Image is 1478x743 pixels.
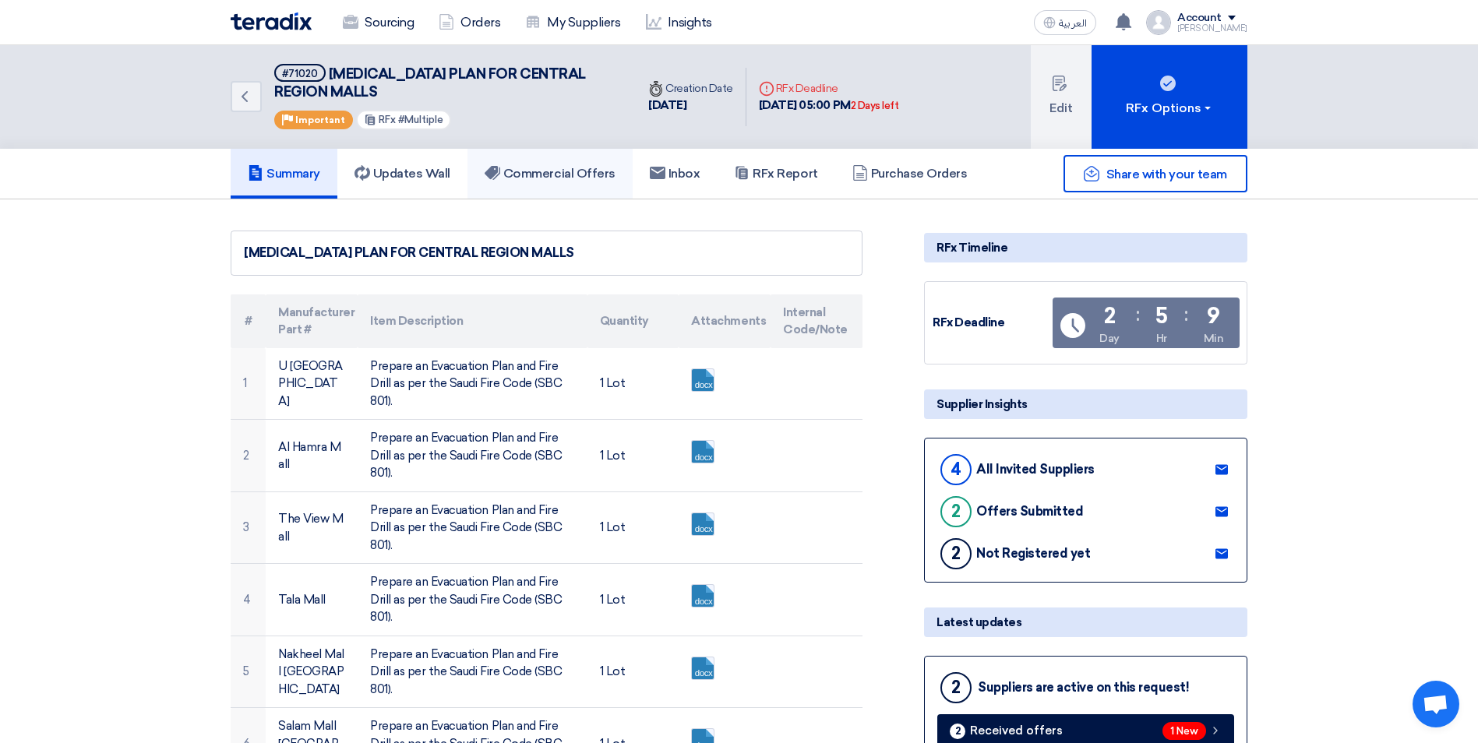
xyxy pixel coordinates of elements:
[467,149,633,199] a: Commercial Offers
[933,314,1049,332] div: RFx Deadline
[940,496,972,527] div: 2
[295,114,345,125] span: Important
[358,636,587,708] td: Prepare an Evacuation Plan and Fire Drill as per the Saudi Fire Code (SBC 801).
[330,5,426,40] a: Sourcing
[633,5,725,40] a: Insights
[1177,24,1247,33] div: [PERSON_NAME]
[231,420,266,492] td: 2
[248,166,320,181] h5: Summary
[398,114,443,125] span: #Multiple
[282,69,318,79] div: #71020
[1146,10,1171,35] img: profile_test.png
[734,166,817,181] h5: RFx Report
[940,672,972,703] div: 2
[358,420,587,492] td: Prepare an Evacuation Plan and Fire Drill as per the Saudi Fire Code (SBC 801).
[1031,45,1092,149] button: Edit
[513,5,633,40] a: My Suppliers
[759,80,899,97] div: RFx Deadline
[970,725,1063,737] span: Received offers
[976,462,1095,477] div: All Invited Suppliers
[976,504,1083,519] div: Offers Submitted
[1092,45,1247,149] button: RFx Options
[692,369,817,463] a: Approved_SOW_1754982598681.docx
[231,149,337,199] a: Summary
[1126,99,1214,118] div: RFx Options
[355,166,450,181] h5: Updates Wall
[1156,330,1167,347] div: Hr
[266,491,358,564] td: The View Mall
[679,294,771,348] th: Attachments
[835,149,985,199] a: Purchase Orders
[1106,167,1227,181] span: Share with your team
[587,348,679,420] td: 1 Lot
[1034,10,1096,35] button: العربية
[1162,722,1206,740] span: 1 New
[692,441,817,534] a: Approved_SOW_1754982621626.docx
[1155,305,1168,327] div: 5
[231,636,266,708] td: 5
[266,294,358,348] th: Manufacturer Part #
[587,564,679,636] td: 1 Lot
[274,64,617,102] h5: EMERGENCY EVACUATION PLAN FOR CENTRAL REGION MALLS
[231,348,266,420] td: 1
[924,233,1247,262] div: RFx Timeline
[266,348,358,420] td: U [GEOGRAPHIC_DATA]
[1136,301,1140,329] div: :
[771,294,862,348] th: Internal Code/Note
[266,636,358,708] td: Nakheel Mall [GEOGRAPHIC_DATA]
[1104,305,1116,327] div: 2
[648,97,733,114] div: [DATE]
[587,420,679,492] td: 1 Lot
[587,636,679,708] td: 1 Lot
[337,149,467,199] a: Updates Wall
[1413,681,1459,727] a: Open chat
[717,149,834,199] a: RFx Report
[1099,330,1120,347] div: Day
[231,564,266,636] td: 4
[266,564,358,636] td: Tala Mall
[231,12,312,30] img: Teradix logo
[231,491,266,564] td: 3
[1207,305,1220,327] div: 9
[950,724,965,739] div: 2
[852,166,968,181] h5: Purchase Orders
[358,348,587,420] td: Prepare an Evacuation Plan and Fire Drill as per the Saudi Fire Code (SBC 801).
[759,97,899,114] div: [DATE] 05:00 PM
[924,389,1247,419] div: Supplier Insights
[266,420,358,492] td: Al Hamra Mall
[426,5,513,40] a: Orders
[485,166,616,181] h5: Commercial Offers
[940,454,972,485] div: 4
[1177,12,1222,25] div: Account
[851,98,899,114] div: 2 Days left
[940,538,972,569] div: 2
[358,564,587,636] td: Prepare an Evacuation Plan and Fire Drill as per the Saudi Fire Code (SBC 801).
[358,491,587,564] td: Prepare an Evacuation Plan and Fire Drill as per the Saudi Fire Code (SBC 801).
[633,149,718,199] a: Inbox
[1204,330,1224,347] div: Min
[976,546,1090,561] div: Not Registered yet
[648,80,733,97] div: Creation Date
[692,513,817,607] a: Approved_SOW_1754982627182.docx
[587,491,679,564] td: 1 Lot
[379,114,396,125] span: RFx
[587,294,679,348] th: Quantity
[1059,18,1087,29] span: العربية
[978,680,1189,695] div: Suppliers are active on this request!
[231,294,266,348] th: #
[924,607,1247,637] div: Latest updates
[650,166,700,181] h5: Inbox
[274,65,586,100] span: [MEDICAL_DATA] PLAN FOR CENTRAL REGION MALLS
[244,244,849,262] div: [MEDICAL_DATA] PLAN FOR CENTRAL REGION MALLS
[1184,301,1188,329] div: :
[358,294,587,348] th: Item Description
[692,585,817,678] a: Approved_SOW_1754982632076.docx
